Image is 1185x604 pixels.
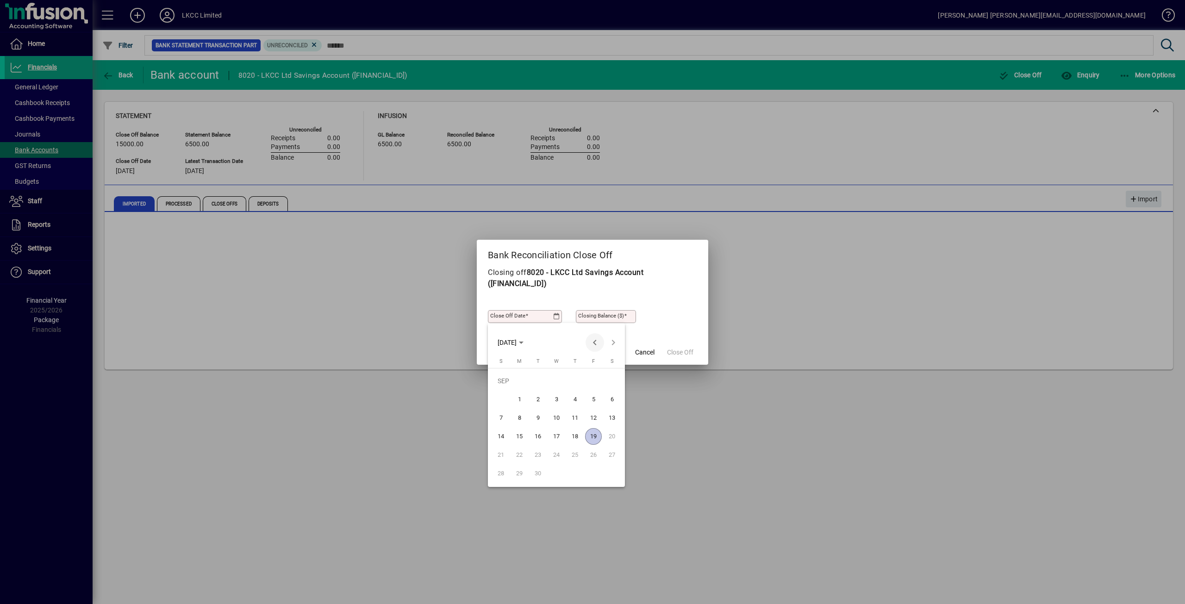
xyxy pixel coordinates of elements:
button: Thu Sep 18 2025 [566,427,584,446]
span: 4 [567,391,583,408]
span: 12 [585,410,602,426]
span: M [517,358,522,364]
button: Thu Sep 04 2025 [566,390,584,409]
span: 6 [604,391,620,408]
span: 15 [511,428,528,445]
button: Fri Sep 26 2025 [584,446,603,464]
span: 24 [548,447,565,463]
span: 26 [585,447,602,463]
span: 23 [530,447,546,463]
button: Mon Sep 29 2025 [510,464,529,483]
button: Wed Sep 24 2025 [547,446,566,464]
button: Fri Sep 12 2025 [584,409,603,427]
span: 9 [530,410,546,426]
span: 17 [548,428,565,445]
span: F [592,358,595,364]
span: 13 [604,410,620,426]
span: 10 [548,410,565,426]
span: 27 [604,447,620,463]
button: Tue Sep 09 2025 [529,409,547,427]
span: 7 [493,410,509,426]
button: Thu Sep 25 2025 [566,446,584,464]
button: Wed Sep 03 2025 [547,390,566,409]
button: Tue Sep 16 2025 [529,427,547,446]
button: Sun Sep 21 2025 [492,446,510,464]
span: S [499,358,503,364]
button: Choose month and year [494,334,527,351]
span: W [554,358,559,364]
span: 20 [604,428,620,445]
button: Mon Sep 15 2025 [510,427,529,446]
span: [DATE] [498,339,517,346]
button: Sat Sep 06 2025 [603,390,621,409]
span: 21 [493,447,509,463]
span: 3 [548,391,565,408]
button: Tue Sep 23 2025 [529,446,547,464]
span: 2 [530,391,546,408]
button: Tue Sep 30 2025 [529,464,547,483]
button: Sat Sep 27 2025 [603,446,621,464]
button: Sun Sep 07 2025 [492,409,510,427]
button: Tue Sep 02 2025 [529,390,547,409]
button: Mon Sep 22 2025 [510,446,529,464]
button: Previous month [586,333,604,352]
td: SEP [492,372,621,390]
button: Fri Sep 19 2025 [584,427,603,446]
span: 16 [530,428,546,445]
span: T [536,358,540,364]
span: 14 [493,428,509,445]
span: 11 [567,410,583,426]
span: T [574,358,577,364]
span: 18 [567,428,583,445]
span: 28 [493,465,509,482]
button: Wed Sep 10 2025 [547,409,566,427]
span: 8 [511,410,528,426]
button: Thu Sep 11 2025 [566,409,584,427]
span: 1 [511,391,528,408]
button: Fri Sep 05 2025 [584,390,603,409]
button: Mon Sep 01 2025 [510,390,529,409]
span: S [611,358,614,364]
span: 22 [511,447,528,463]
button: Sat Sep 20 2025 [603,427,621,446]
button: Sun Sep 14 2025 [492,427,510,446]
span: 29 [511,465,528,482]
span: 19 [585,428,602,445]
span: 25 [567,447,583,463]
button: Wed Sep 17 2025 [547,427,566,446]
button: Sun Sep 28 2025 [492,464,510,483]
button: Mon Sep 08 2025 [510,409,529,427]
span: 5 [585,391,602,408]
button: Sat Sep 13 2025 [603,409,621,427]
span: 30 [530,465,546,482]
